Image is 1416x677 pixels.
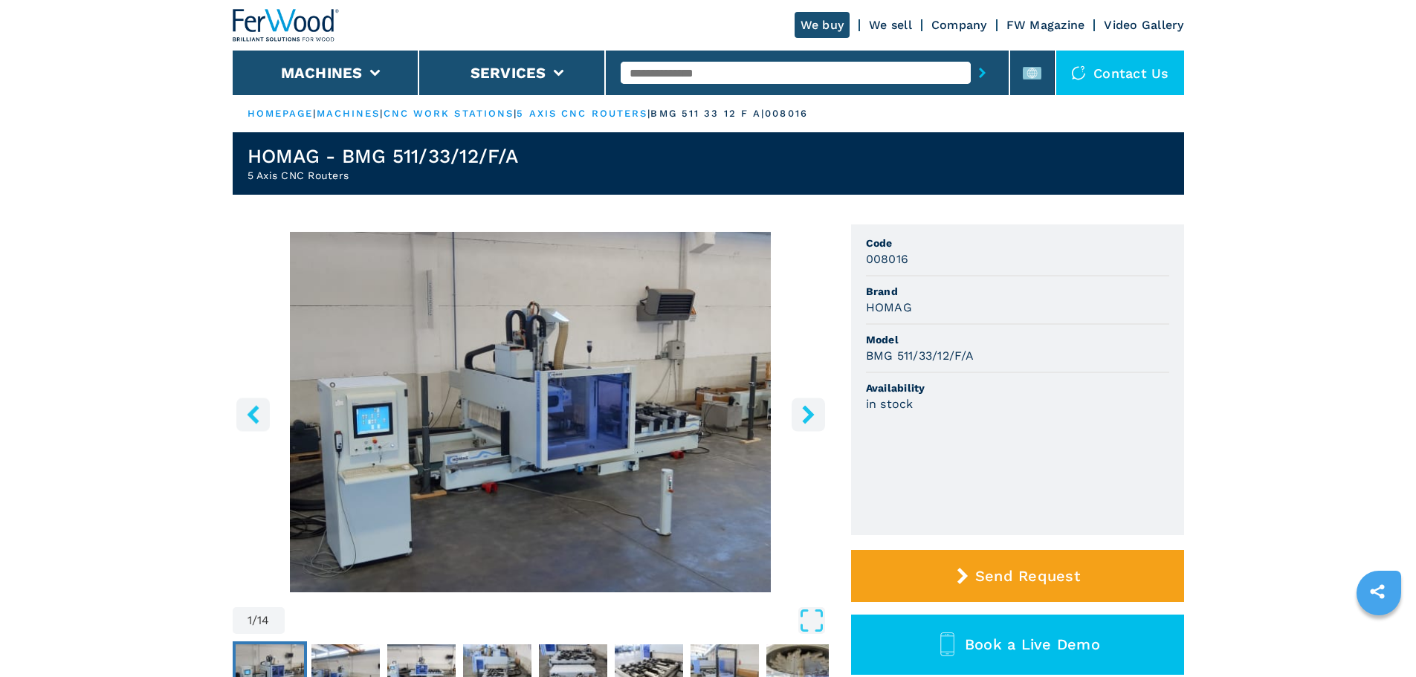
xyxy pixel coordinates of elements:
[257,615,270,626] span: 14
[313,108,316,119] span: |
[317,108,381,119] a: machines
[471,64,546,82] button: Services
[380,108,383,119] span: |
[1104,18,1183,32] a: Video Gallery
[1071,65,1086,80] img: Contact us
[514,108,517,119] span: |
[233,232,829,592] img: 5 Axis CNC Routers HOMAG BMG 511/33/12/F/A
[647,108,650,119] span: |
[248,144,518,168] h1: HOMAG - BMG 511/33/12/F/A
[866,332,1169,347] span: Model
[971,56,994,90] button: submit-button
[248,108,314,119] a: HOMEPAGE
[650,107,765,120] p: bmg 511 33 12 f a |
[975,567,1080,585] span: Send Request
[384,108,514,119] a: cnc work stations
[795,12,850,38] a: We buy
[233,232,829,592] div: Go to Slide 1
[236,398,270,431] button: left-button
[765,107,808,120] p: 008016
[851,550,1184,602] button: Send Request
[866,299,912,316] h3: HOMAG
[248,168,518,183] h2: 5 Axis CNC Routers
[866,284,1169,299] span: Brand
[233,9,340,42] img: Ferwood
[281,64,363,82] button: Machines
[866,250,909,268] h3: 008016
[866,395,914,412] h3: in stock
[851,615,1184,675] button: Book a Live Demo
[866,236,1169,250] span: Code
[288,607,825,634] button: Open Fullscreen
[1056,51,1184,95] div: Contact us
[866,347,974,364] h3: BMG 511/33/12/F/A
[252,615,257,626] span: /
[931,18,987,32] a: Company
[866,380,1169,395] span: Availability
[869,18,912,32] a: We sell
[1353,610,1405,666] iframe: Chat
[792,398,825,431] button: right-button
[965,635,1100,653] span: Book a Live Demo
[1006,18,1085,32] a: FW Magazine
[517,108,647,119] a: 5 axis cnc routers
[248,615,252,626] span: 1
[1359,573,1396,610] a: sharethis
